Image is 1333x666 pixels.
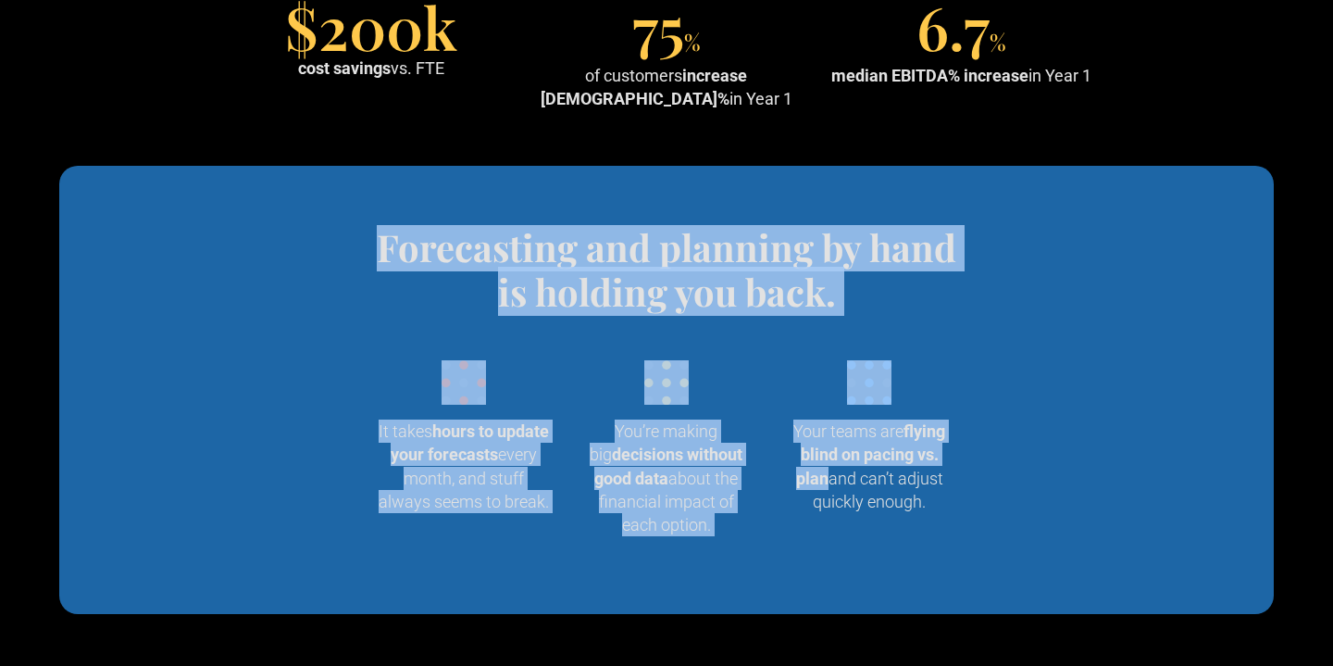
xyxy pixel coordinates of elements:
[362,225,971,314] h4: Forecasting and planning by hand is holding you back.
[990,27,1006,57] span: %
[377,420,550,513] p: It takes every month, and stuff always seems to break.
[391,421,549,464] strong: hours to update your forecasts
[527,64,807,110] div: of customers in Year 1
[684,27,701,57] span: %
[783,420,956,513] p: Your teams are and can’t adjust quickly enough.
[298,58,391,78] strong: cost savings
[285,5,457,49] div: $200k
[579,420,753,536] p: You’re making big about the financial impact of each option.
[831,64,1091,87] div: in Year 1
[796,421,946,487] strong: flying blind on pacing vs. plan
[831,66,1028,85] strong: median EBITDA% increase
[298,57,444,80] div: vs. FTE
[594,445,742,487] strong: decisions without good data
